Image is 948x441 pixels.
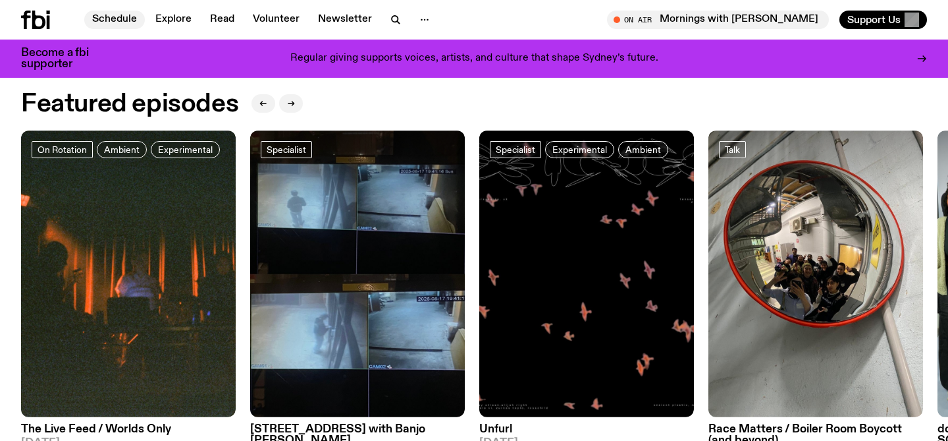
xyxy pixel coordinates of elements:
a: Volunteer [245,11,307,29]
img: A photo of the Race Matters team taken in a rear view or "blindside" mirror. A bunch of people of... [708,131,923,417]
a: Schedule [84,11,145,29]
h3: Become a fbi supporter [21,47,105,70]
span: On Rotation [38,144,87,154]
a: Ambient [618,141,668,158]
button: On AirMornings with [PERSON_NAME] [607,11,829,29]
span: Support Us [847,14,901,26]
span: Ambient [625,144,661,154]
a: Specialist [261,141,312,158]
span: Ambient [104,144,140,154]
a: Explore [147,11,199,29]
img: A grainy film image of shadowy band figures on stage, with red light behind them [21,131,236,417]
span: Talk [725,144,740,154]
a: Specialist [490,141,541,158]
a: Read [202,11,242,29]
h3: The Live Feed / Worlds Only [21,424,236,435]
a: Experimental [151,141,220,158]
a: On Rotation [32,141,93,158]
h2: Featured episodes [21,92,238,116]
button: Support Us [839,11,927,29]
span: Experimental [158,144,213,154]
a: Ambient [97,141,147,158]
h3: Unfurl [479,424,694,435]
span: Specialist [496,144,535,154]
a: Talk [719,141,746,158]
p: Regular giving supports voices, artists, and culture that shape Sydney’s future. [290,53,658,65]
span: Experimental [552,144,607,154]
span: Specialist [267,144,306,154]
a: Experimental [545,141,614,158]
a: Newsletter [310,11,380,29]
